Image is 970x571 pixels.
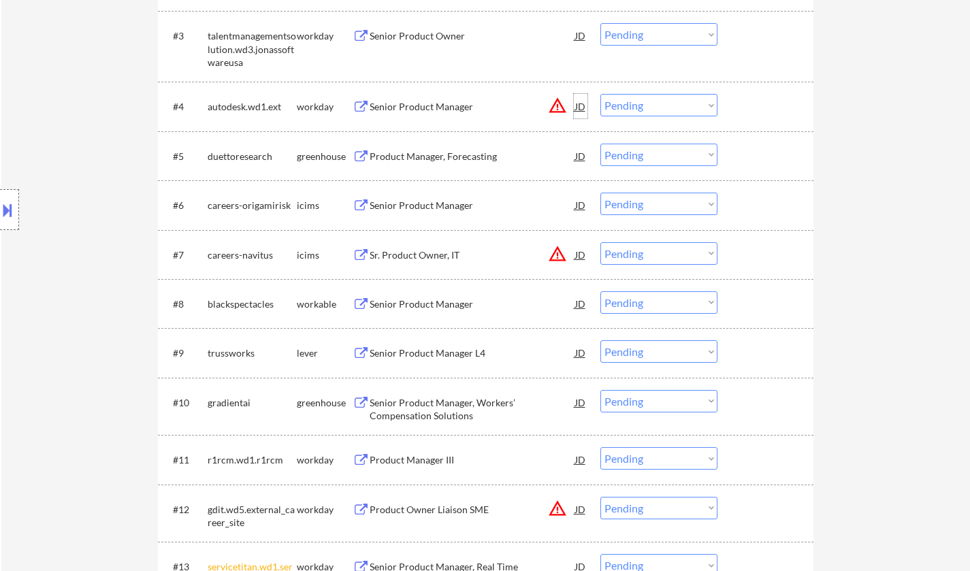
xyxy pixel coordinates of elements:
div: JD [574,23,587,48]
div: JD [574,193,587,217]
div: autodesk.wd1.ext [208,100,297,114]
div: workday [297,29,353,43]
div: JD [574,242,587,267]
div: trussworks [208,346,297,360]
button: warning_amber [548,96,567,115]
div: Sr. Product Owner, IT [370,248,575,262]
div: greenhouse [297,150,353,163]
div: Senior Product Manager [370,297,575,311]
div: Senior Product Manager, Workers’ Compensation Solutions [370,396,575,423]
div: #3 [173,29,197,43]
div: greenhouse [297,396,353,410]
div: talentmanagementsolution.wd3.jonassoftwareusa [208,29,297,69]
button: warning_amber [548,244,567,263]
div: Senior Product Manager [370,199,575,212]
div: icims [297,199,353,212]
div: #12 [173,503,197,517]
div: Senior Product Manager L4 [370,346,575,360]
div: JD [574,497,587,521]
div: Senior Product Manager [370,100,575,114]
div: lever [297,346,353,360]
div: icims [297,248,353,262]
div: Senior Product Owner [370,29,575,43]
div: #11 [173,453,197,467]
div: blackspectacles [208,297,297,311]
div: duettoresearch [208,150,297,163]
div: gdit.wd5.external_career_site [208,503,297,529]
div: JD [574,94,587,118]
div: #9 [173,346,197,360]
div: careers-navitus [208,248,297,262]
div: JD [574,291,587,316]
button: warning_amber [548,499,567,518]
div: r1rcm.wd1.r1rcm [208,453,297,467]
div: workday [297,503,353,517]
div: Product Manager, Forecasting [370,150,575,163]
div: workday [297,100,353,114]
div: gradientai [208,396,297,410]
div: JD [574,447,587,472]
div: JD [574,144,587,168]
div: careers-origamirisk [208,199,297,212]
div: JD [574,340,587,365]
div: JD [574,390,587,414]
div: Product Owner Liaison SME [370,503,575,517]
div: #10 [173,396,197,410]
div: Product Manager III [370,453,575,467]
div: workday [297,453,353,467]
div: workable [297,297,353,311]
